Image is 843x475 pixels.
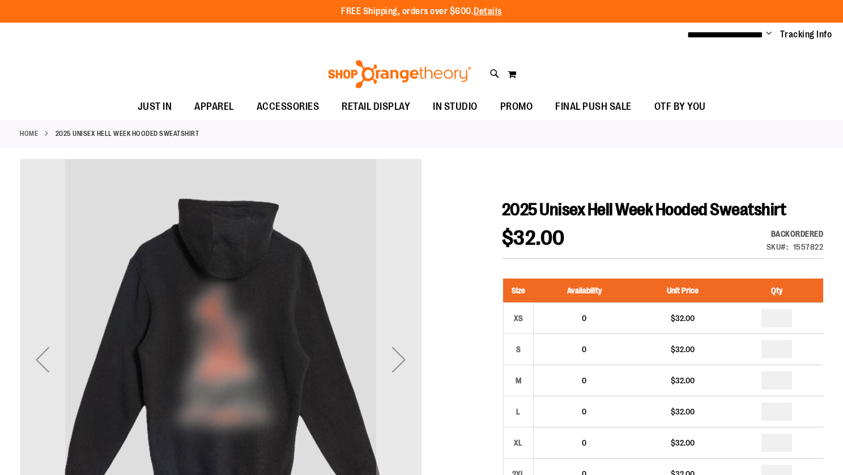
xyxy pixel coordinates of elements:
div: $32.00 [641,313,725,324]
span: $32.00 [502,226,565,250]
th: Unit Price [635,279,730,303]
div: 1557822 [793,241,824,253]
div: XL [510,434,527,451]
a: Details [474,6,502,16]
span: RETAIL DISPLAY [342,94,410,119]
a: Tracking Info [780,28,832,41]
div: XS [510,310,527,327]
span: 0 [582,438,586,447]
a: Home [20,129,38,139]
span: ACCESSORIES [257,94,320,119]
div: Backordered [767,228,824,239]
th: Qty [730,279,823,303]
strong: 2025 Unisex Hell Week Hooded Sweatshirt [56,129,199,139]
div: S [510,341,527,358]
span: PROMO [500,94,533,119]
th: Availability [533,279,635,303]
span: 0 [582,345,586,354]
span: 0 [582,314,586,323]
div: $32.00 [641,344,725,355]
button: Account menu [766,29,772,40]
span: 2025 Unisex Hell Week Hooded Sweatshirt [502,200,786,219]
span: OTF BY YOU [654,94,706,119]
span: 0 [582,376,586,385]
div: $32.00 [641,406,725,417]
span: FINAL PUSH SALE [555,94,632,119]
span: APPAREL [194,94,234,119]
span: IN STUDIO [433,94,478,119]
strong: SKU [767,242,789,251]
span: JUST IN [138,94,172,119]
th: Size [503,279,533,303]
div: Availability [767,228,824,239]
div: $32.00 [641,437,725,448]
div: M [510,372,527,389]
div: L [510,403,527,420]
p: FREE Shipping, orders over $600. [341,5,502,18]
span: 0 [582,407,586,416]
img: Shop Orangetheory [326,60,473,88]
div: $32.00 [641,375,725,386]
